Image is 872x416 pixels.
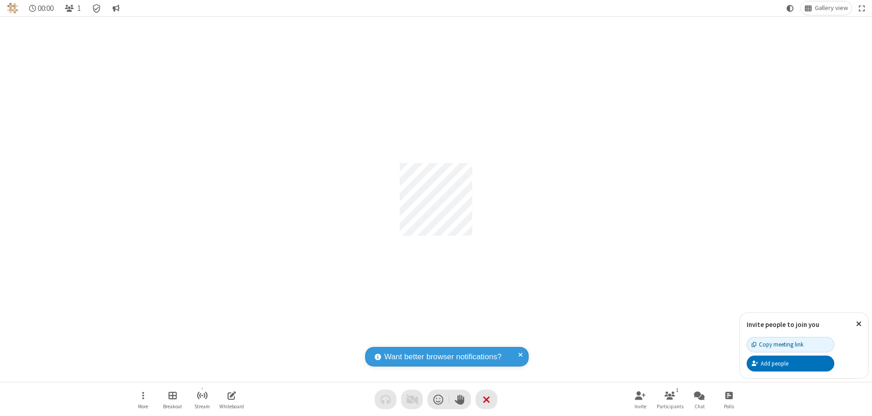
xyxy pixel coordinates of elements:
[159,386,186,412] button: Manage Breakout Rooms
[855,1,869,15] button: Fullscreen
[747,356,834,371] button: Add people
[634,404,646,409] span: Invite
[783,1,798,15] button: Using system theme
[747,320,819,329] label: Invite people to join you
[752,340,803,349] div: Copy meeting link
[815,5,848,12] span: Gallery view
[694,404,705,409] span: Chat
[218,386,245,412] button: Open shared whiteboard
[25,1,58,15] div: Timer
[686,386,713,412] button: Open chat
[109,1,123,15] button: Conversation
[188,386,216,412] button: Start streaming
[747,337,834,352] button: Copy meeting link
[129,386,157,412] button: Open menu
[849,313,868,335] button: Close popover
[449,390,471,409] button: Raise hand
[715,386,743,412] button: Open poll
[375,390,396,409] button: Audio problem - check your Internet connection or call by phone
[657,404,684,409] span: Participants
[7,3,18,14] img: QA Selenium DO NOT DELETE OR CHANGE
[384,351,501,363] span: Want better browser notifications?
[219,404,244,409] span: Whiteboard
[427,390,449,409] button: Send a reaction
[724,404,734,409] span: Polls
[38,4,54,13] span: 00:00
[61,1,84,15] button: Open participant list
[138,404,148,409] span: More
[401,390,423,409] button: Video
[656,386,684,412] button: Open participant list
[163,404,182,409] span: Breakout
[77,4,81,13] span: 1
[476,390,497,409] button: End or leave meeting
[674,386,681,394] div: 1
[801,1,852,15] button: Change layout
[627,386,654,412] button: Invite participants (⌘+Shift+I)
[88,1,105,15] div: Meeting details Encryption enabled
[194,404,210,409] span: Stream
